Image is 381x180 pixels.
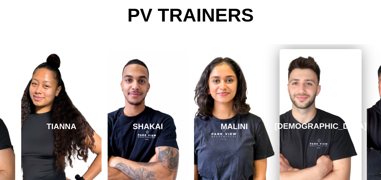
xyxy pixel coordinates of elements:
h3: MALINI [221,122,248,131]
h3: SHAKAI [133,122,163,131]
h3: TIANNA [46,122,76,131]
h3: [DEMOGRAPHIC_DATA] [275,122,367,131]
span: PV TRAINERS [126,1,255,29]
